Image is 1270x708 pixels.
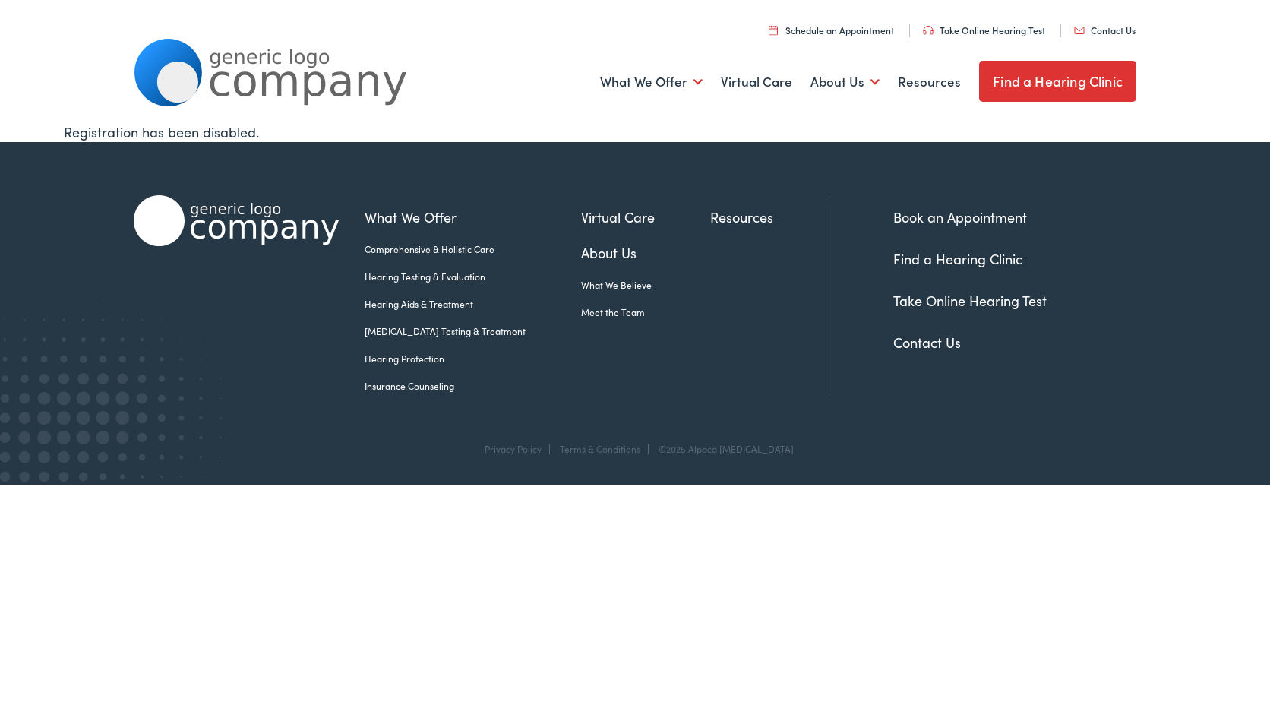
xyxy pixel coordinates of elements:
a: Take Online Hearing Test [923,24,1045,36]
a: Find a Hearing Clinic [893,249,1022,268]
a: Hearing Aids & Treatment [365,297,581,311]
img: utility icon [923,26,934,35]
a: About Us [581,242,710,263]
img: utility icon [1074,27,1085,34]
a: Virtual Care [721,54,792,110]
a: Resources [710,207,829,227]
a: What We Believe [581,278,710,292]
a: Resources [898,54,961,110]
div: Registration has been disabled. [64,122,1207,142]
a: Comprehensive & Holistic Care [365,242,581,256]
a: Contact Us [893,333,961,352]
a: Insurance Counseling [365,379,581,393]
a: [MEDICAL_DATA] Testing & Treatment [365,324,581,338]
img: Alpaca Audiology [134,195,339,246]
a: Book an Appointment [893,207,1027,226]
a: About Us [810,54,880,110]
a: Virtual Care [581,207,710,227]
a: Terms & Conditions [560,442,640,455]
a: Contact Us [1074,24,1136,36]
a: Hearing Protection [365,352,581,365]
a: Take Online Hearing Test [893,291,1047,310]
a: Schedule an Appointment [769,24,894,36]
a: Hearing Testing & Evaluation [365,270,581,283]
a: Find a Hearing Clinic [979,61,1136,102]
a: Meet the Team [581,305,710,319]
a: Privacy Policy [485,442,542,455]
a: What We Offer [600,54,703,110]
div: ©2025 Alpaca [MEDICAL_DATA] [651,444,794,454]
a: What We Offer [365,207,581,227]
img: utility icon [769,25,778,35]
